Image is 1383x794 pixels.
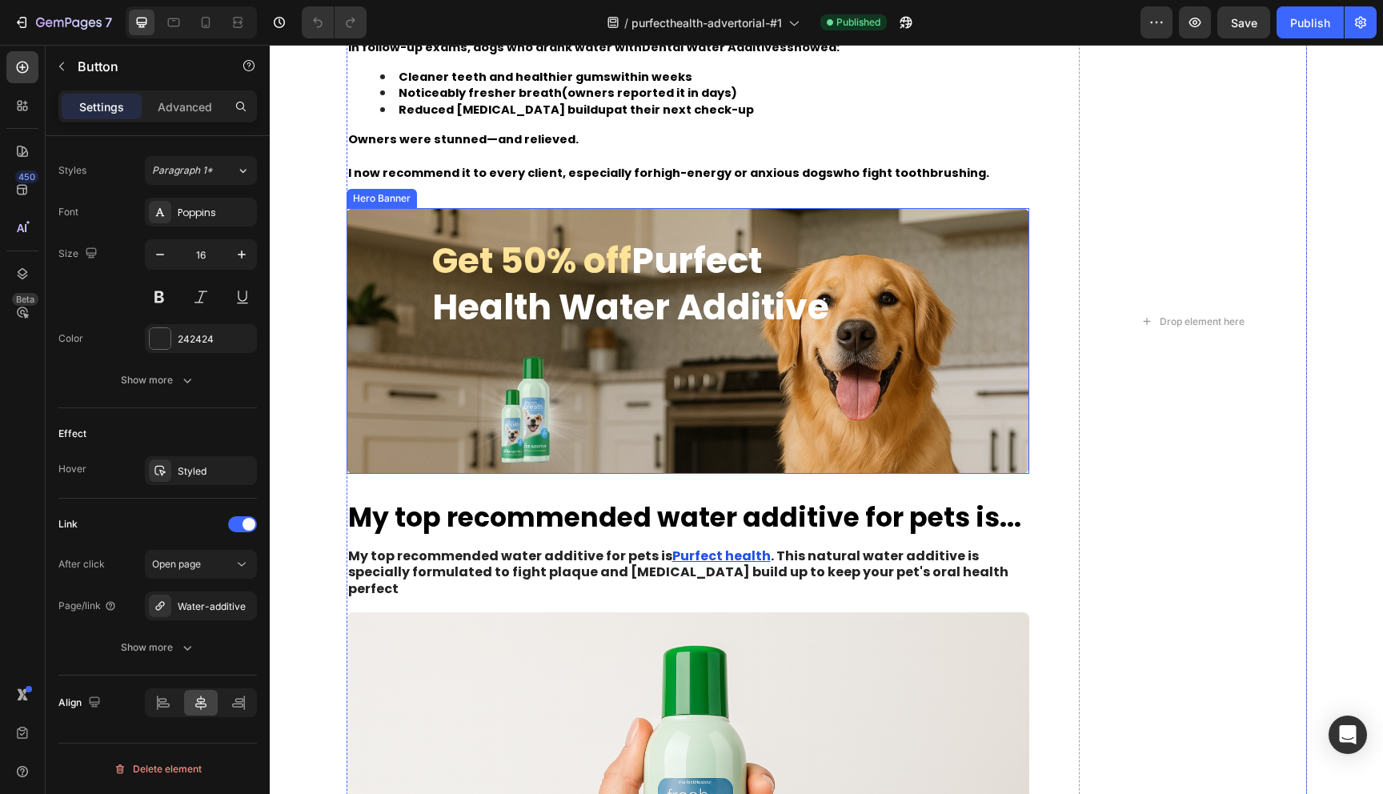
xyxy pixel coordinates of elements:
div: Show more [121,372,195,388]
p: Advanced [158,98,212,115]
div: Effect [58,427,86,441]
div: Page/link [58,599,117,613]
span: (owners reported it in days) [129,40,467,56]
div: Poppins [178,206,253,220]
button: Paragraph 1* [145,156,257,185]
p: Settings [79,98,124,115]
div: Drop element here [890,271,975,283]
div: Hover [58,462,86,476]
button: 7 [6,6,119,38]
span: purfecthealth-advertorial-#1 [631,14,782,31]
div: Align [58,692,104,714]
span: I now recommend it to every client, especially for who fight toothbrushing. [78,120,720,136]
span: Published [836,15,880,30]
a: Purfect health [403,502,501,520]
span: Open page [152,558,201,570]
button: Delete element [58,756,257,782]
strong: Reduced [MEDICAL_DATA] buildup [129,57,344,73]
button: Save [1217,6,1270,38]
div: Water-additive [178,600,253,614]
div: Styled [178,464,253,479]
strong: Cleaner teeth and healthier gums [129,24,341,40]
h2: Purfect Health Water Additive [161,191,760,286]
span: Paragraph 1* [152,163,213,178]
p: 7 [105,13,112,32]
p: My top recommended water additive for pets is . This natural water additive is specially formulat... [78,503,759,553]
div: Beta [12,293,38,306]
div: Open Intercom Messenger [1329,716,1367,754]
button: Publish [1277,6,1344,38]
span: at their next check-up [129,57,484,73]
div: Font [58,205,78,219]
h2: My top recommended water additive for pets is... [77,455,760,492]
div: 450 [15,170,38,183]
div: Delete element [114,760,202,779]
span: / [624,14,628,31]
strong: Get 50% off [162,191,362,240]
div: Color [58,331,83,346]
button: Show more [58,366,257,395]
div: After click [58,557,105,571]
span: Owners were stunned—and relieved. [78,86,309,102]
strong: Noticeably fresher breath [129,40,292,56]
div: Styles [58,163,86,178]
button: Open page [145,550,257,579]
div: 242424 [178,332,253,347]
span: Save [1231,16,1257,30]
div: Undo/Redo [302,6,367,38]
div: Publish [1290,14,1330,31]
button: Show more [58,633,257,662]
strong: high-energy or anxious dogs [383,120,563,136]
div: Size [58,243,101,265]
span: within weeks [129,24,423,40]
div: Show more [121,640,195,656]
div: Hero Banner [80,146,144,161]
p: Button [78,57,214,76]
iframe: Design area [270,45,1383,794]
div: Link [58,517,78,531]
